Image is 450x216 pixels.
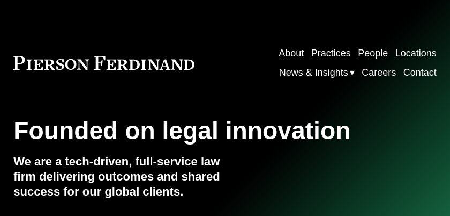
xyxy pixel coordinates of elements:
[403,63,437,82] a: Contact
[358,44,388,63] a: People
[311,44,351,63] a: Practices
[279,64,348,81] span: News & Insights
[13,154,225,199] h4: We are a tech-driven, full-service law firm delivering outcomes and shared success for our global...
[362,63,396,82] a: Careers
[279,63,355,82] a: folder dropdown
[13,117,366,145] h1: Founded on legal innovation
[395,44,437,63] a: Locations
[279,44,304,63] a: About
